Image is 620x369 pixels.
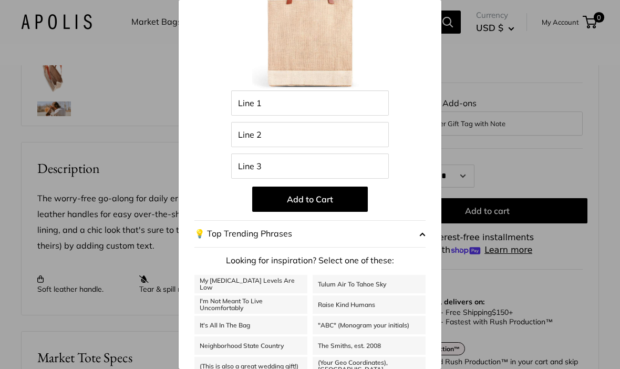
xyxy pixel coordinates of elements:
button: Add to Cart [252,187,368,212]
button: 💡 Top Trending Phrases [194,220,426,248]
iframe: Sign Up via Text for Offers [8,329,112,361]
a: Neighborhood State Country [194,336,307,355]
a: It's All In The Bag [194,316,307,334]
a: I'm Not Meant To Live Uncomfortably [194,295,307,314]
a: "ABC" (Monogram your initials) [313,316,426,334]
a: Tulum Air To Tahoe Sky [313,275,426,293]
p: Looking for inspiration? Select one of these: [194,253,426,269]
a: My [MEDICAL_DATA] Levels Are Low [194,275,307,293]
a: Raise Kind Humans [313,295,426,314]
a: The Smiths, est. 2008 [313,336,426,355]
